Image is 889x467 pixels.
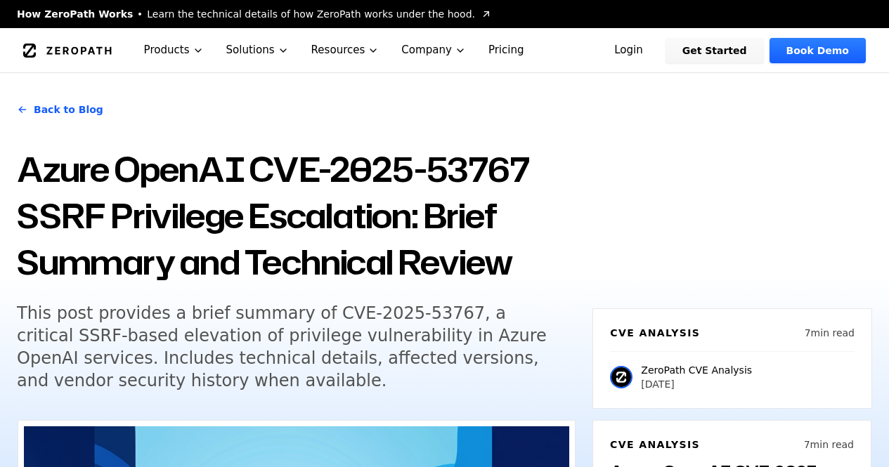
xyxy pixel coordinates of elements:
p: 7 min read [804,438,854,452]
button: Solutions [215,28,300,72]
a: Login [597,38,660,63]
h6: CVE Analysis [610,326,700,340]
a: Get Started [666,38,764,63]
a: Pricing [477,28,536,72]
p: ZeroPath CVE Analysis [641,363,752,377]
a: How ZeroPath WorksLearn the technical details of how ZeroPath works under the hood. [17,7,492,21]
button: Products [133,28,215,72]
h5: This post provides a brief summary of CVE-2025-53767, a critical SSRF-based elevation of privileg... [17,302,557,392]
button: Company [390,28,477,72]
h6: CVE Analysis [610,438,700,452]
p: 7 min read [805,326,855,340]
span: How ZeroPath Works [17,7,133,21]
p: [DATE] [641,377,752,391]
img: ZeroPath CVE Analysis [610,366,632,388]
a: Book Demo [770,38,866,63]
a: Back to Blog [17,90,103,129]
button: Resources [300,28,391,72]
span: Learn the technical details of how ZeroPath works under the hood. [147,7,475,21]
h1: Azure OpenAI CVE-2025-53767 SSRF Privilege Escalation: Brief Summary and Technical Review [17,146,576,285]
